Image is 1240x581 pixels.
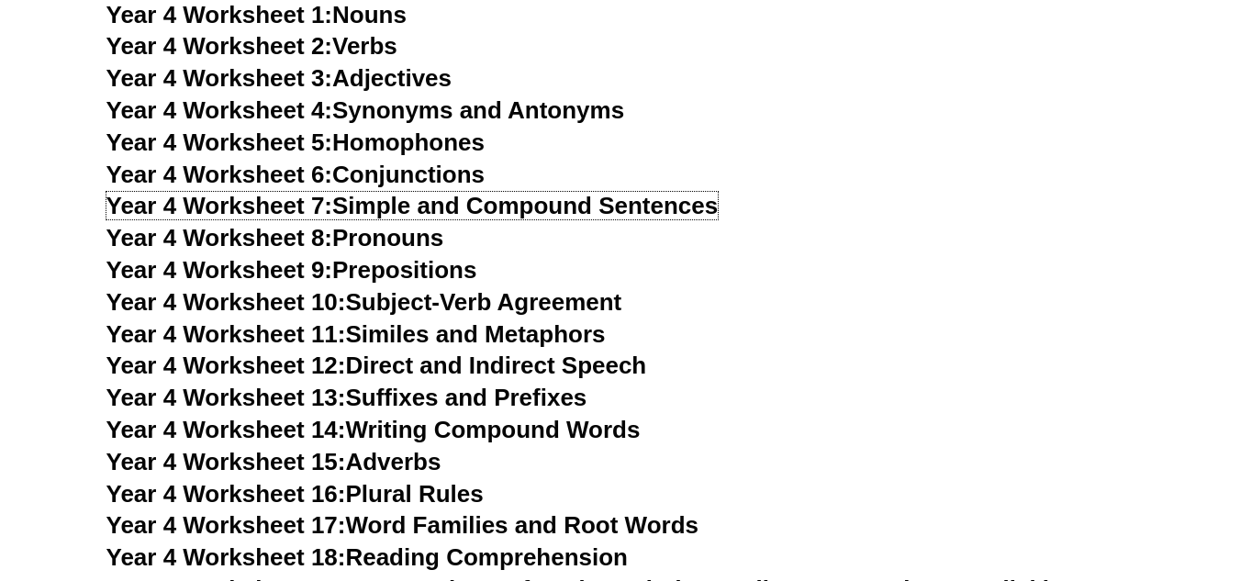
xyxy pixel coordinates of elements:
[106,32,333,60] span: Year 4 Worksheet 2:
[106,448,346,475] span: Year 4 Worksheet 15:
[106,32,397,60] a: Year 4 Worksheet 2:Verbs
[106,511,698,539] a: Year 4 Worksheet 17:Word Families and Root Words
[106,480,346,508] span: Year 4 Worksheet 16:
[106,96,625,124] a: Year 4 Worksheet 4:Synonyms and Antonyms
[934,374,1240,581] iframe: Chat Widget
[106,1,407,28] a: Year 4 Worksheet 1:Nouns
[106,480,484,508] a: Year 4 Worksheet 16:Plural Rules
[106,224,333,251] span: Year 4 Worksheet 8:
[106,288,346,316] span: Year 4 Worksheet 10:
[106,543,346,571] span: Year 4 Worksheet 18:
[106,352,647,379] a: Year 4 Worksheet 12:Direct and Indirect Speech
[106,161,486,188] a: Year 4 Worksheet 6:Conjunctions
[106,384,346,411] span: Year 4 Worksheet 13:
[106,416,641,443] a: Year 4 Worksheet 14:Writing Compound Words
[106,288,622,316] a: Year 4 Worksheet 10:Subject-Verb Agreement
[106,161,333,188] span: Year 4 Worksheet 6:
[106,128,486,156] a: Year 4 Worksheet 5:Homophones
[106,96,333,124] span: Year 4 Worksheet 4:
[106,64,452,92] a: Year 4 Worksheet 3:Adjectives
[106,64,333,92] span: Year 4 Worksheet 3:
[106,320,606,348] a: Year 4 Worksheet 11:Similes and Metaphors
[106,192,333,219] span: Year 4 Worksheet 7:
[106,224,444,251] a: Year 4 Worksheet 8:Pronouns
[106,192,719,219] a: Year 4 Worksheet 7:Simple and Compound Sentences
[106,256,333,284] span: Year 4 Worksheet 9:
[106,511,346,539] span: Year 4 Worksheet 17:
[106,128,333,156] span: Year 4 Worksheet 5:
[106,352,346,379] span: Year 4 Worksheet 12:
[106,384,587,411] a: Year 4 Worksheet 13:Suffixes and Prefixes
[106,1,333,28] span: Year 4 Worksheet 1:
[106,320,346,348] span: Year 4 Worksheet 11:
[106,448,441,475] a: Year 4 Worksheet 15:Adverbs
[106,543,628,571] a: Year 4 Worksheet 18:Reading Comprehension
[106,416,346,443] span: Year 4 Worksheet 14:
[106,256,477,284] a: Year 4 Worksheet 9:Prepositions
